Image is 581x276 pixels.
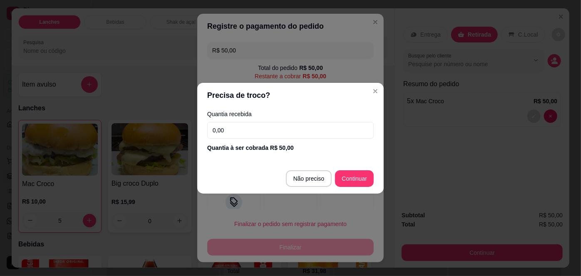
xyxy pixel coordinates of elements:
[207,111,374,117] label: Quantia recebida
[335,170,374,187] button: Continuar
[286,170,332,187] button: Não preciso
[369,85,382,98] button: Close
[197,83,384,108] header: Precisa de troco?
[207,144,374,152] div: Quantia à ser cobrada R$ 50,00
